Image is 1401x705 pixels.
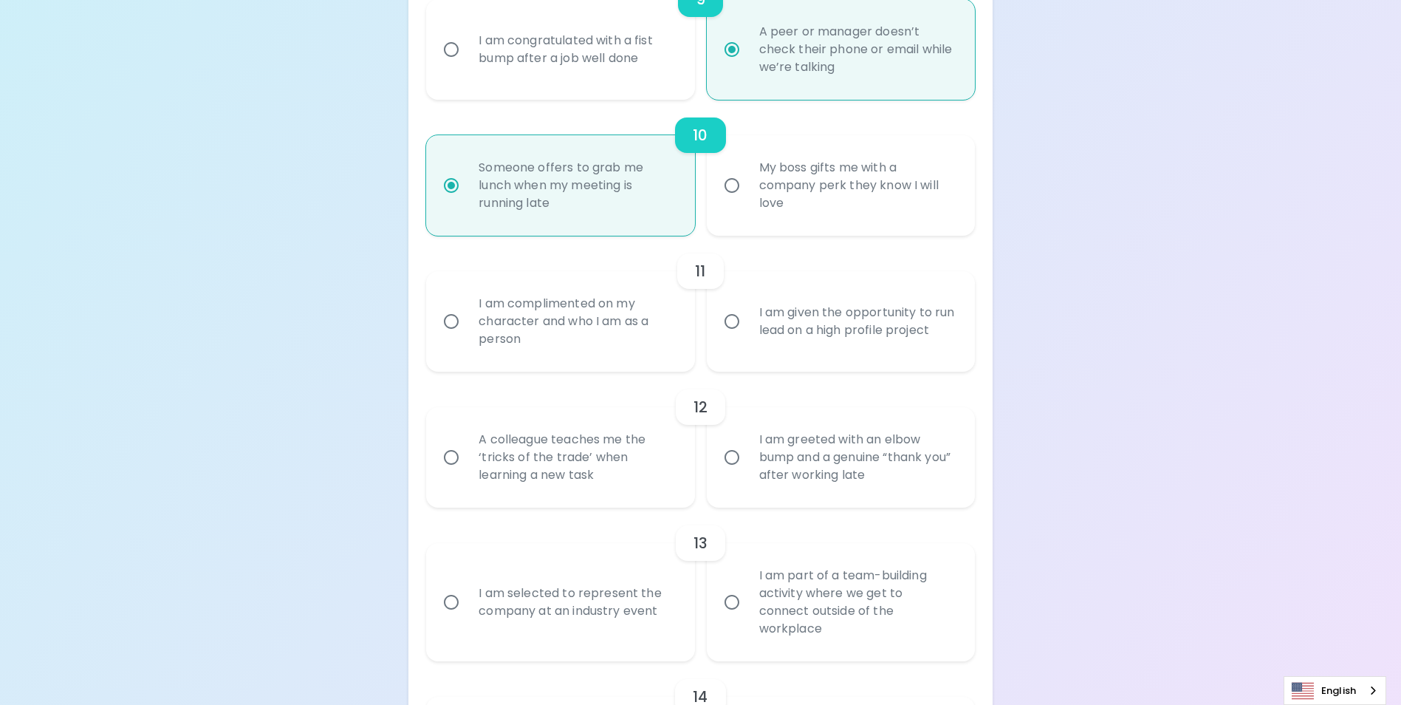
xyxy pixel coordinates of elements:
[693,123,708,147] h6: 10
[426,100,974,236] div: choice-group-check
[747,141,967,230] div: My boss gifts me with a company perk they know I will love
[1284,676,1386,705] div: Language
[426,372,974,508] div: choice-group-check
[693,395,708,419] h6: 12
[747,286,967,357] div: I am given the opportunity to run lead on a high profile project
[1284,676,1386,705] aside: Language selected: English
[695,259,705,283] h6: 11
[426,508,974,661] div: choice-group-check
[747,549,967,655] div: I am part of a team-building activity where we get to connect outside of the workplace
[1284,677,1385,704] a: English
[467,413,686,502] div: A colleague teaches me the ‘tricks of the trade’ when learning a new task
[426,236,974,372] div: choice-group-check
[467,277,686,366] div: I am complimented on my character and who I am as a person
[467,14,686,85] div: I am congratulated with a fist bump after a job well done
[693,531,708,555] h6: 13
[467,567,686,638] div: I am selected to represent the company at an industry event
[747,5,967,94] div: A peer or manager doesn’t check their phone or email while we’re talking
[747,413,967,502] div: I am greeted with an elbow bump and a genuine “thank you” after working late
[467,141,686,230] div: Someone offers to grab me lunch when my meeting is running late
